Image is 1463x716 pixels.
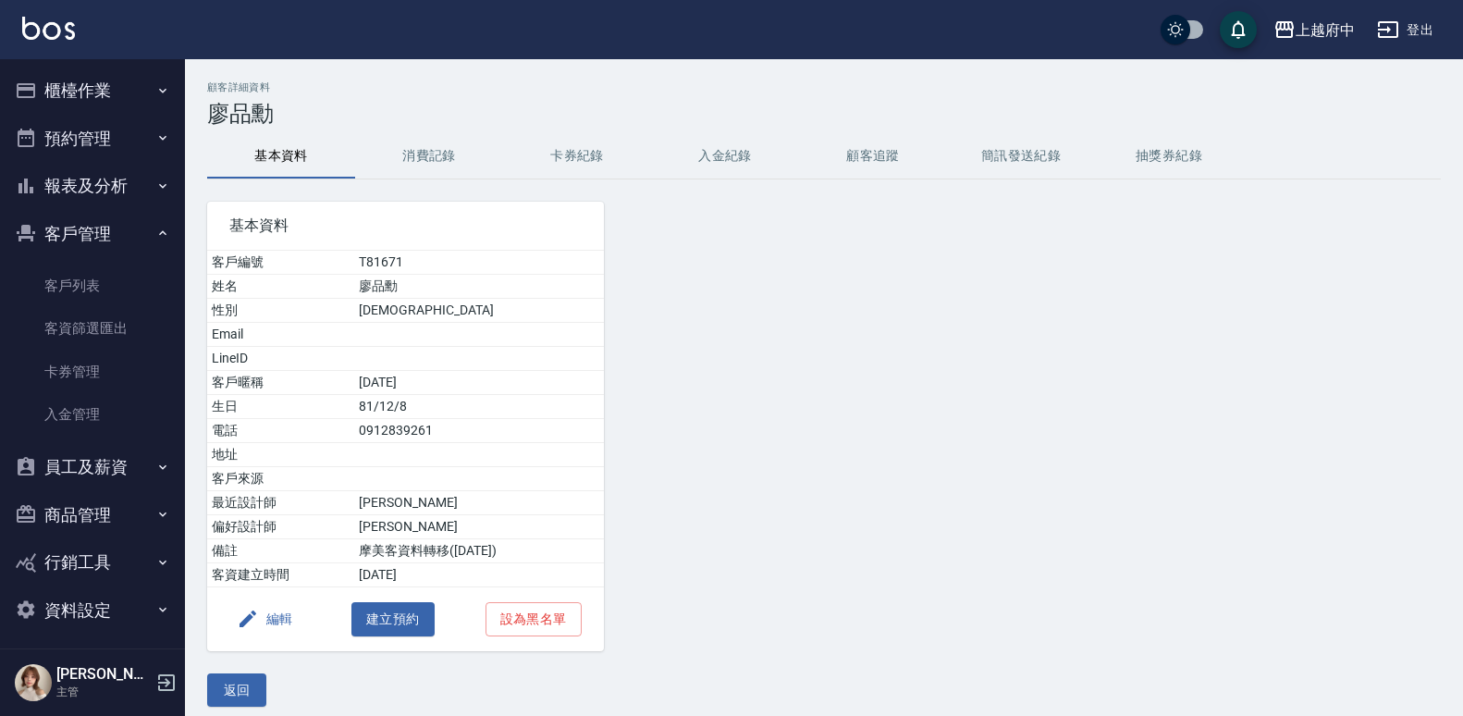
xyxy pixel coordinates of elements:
[229,602,301,636] button: 編輯
[1370,13,1441,47] button: 登出
[7,443,178,491] button: 員工及薪資
[1296,19,1355,42] div: 上越府中
[7,491,178,539] button: 商品管理
[207,395,354,419] td: 生日
[7,210,178,258] button: 客戶管理
[7,538,178,586] button: 行銷工具
[7,162,178,210] button: 報表及分析
[354,251,603,275] td: T81671
[207,419,354,443] td: 電話
[207,275,354,299] td: 姓名
[207,539,354,563] td: 備註
[207,347,354,371] td: LineID
[354,371,603,395] td: [DATE]
[651,134,799,179] button: 入金紀錄
[207,443,354,467] td: 地址
[207,563,354,587] td: 客資建立時間
[355,134,503,179] button: 消費記錄
[15,664,52,701] img: Person
[207,299,354,323] td: 性別
[354,419,603,443] td: 0912839261
[947,134,1095,179] button: 簡訊發送紀錄
[1095,134,1243,179] button: 抽獎券紀錄
[7,115,178,163] button: 預約管理
[486,602,582,636] button: 設為黑名單
[354,491,603,515] td: [PERSON_NAME]
[354,275,603,299] td: 廖品勳
[354,515,603,539] td: [PERSON_NAME]
[351,602,435,636] button: 建立預約
[7,307,178,350] a: 客資篩選匯出
[1220,11,1257,48] button: save
[354,563,603,587] td: [DATE]
[354,395,603,419] td: 81/12/8
[56,665,151,684] h5: [PERSON_NAME]
[207,134,355,179] button: 基本資料
[7,67,178,115] button: 櫃檯作業
[7,586,178,635] button: 資料設定
[7,351,178,393] a: 卡券管理
[207,371,354,395] td: 客戶暱稱
[56,684,151,700] p: 主管
[354,299,603,323] td: [DEMOGRAPHIC_DATA]
[207,101,1441,127] h3: 廖品勳
[207,515,354,539] td: 偏好設計師
[7,265,178,307] a: 客戶列表
[207,467,354,491] td: 客戶來源
[1266,11,1362,49] button: 上越府中
[503,134,651,179] button: 卡券紀錄
[7,393,178,436] a: 入金管理
[22,17,75,40] img: Logo
[207,491,354,515] td: 最近設計師
[207,251,354,275] td: 客戶編號
[799,134,947,179] button: 顧客追蹤
[207,323,354,347] td: Email
[207,673,266,708] button: 返回
[207,81,1441,93] h2: 顧客詳細資料
[229,216,582,235] span: 基本資料
[354,539,603,563] td: 摩美客資料轉移([DATE])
